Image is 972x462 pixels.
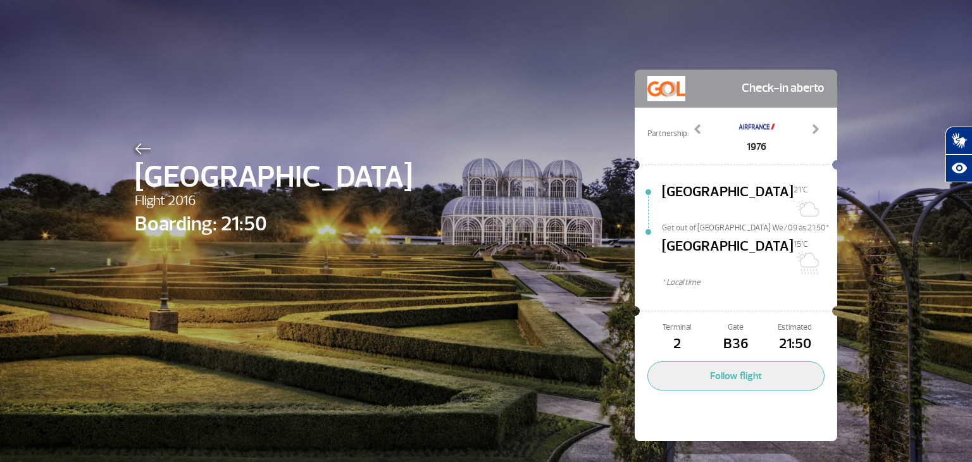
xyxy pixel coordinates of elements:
[794,239,808,249] span: 15°C
[647,128,688,140] span: Partnership:
[647,334,706,355] span: 2
[945,127,972,154] button: Abrir tradutor de língua de sinais.
[945,127,972,182] div: Plugin de acessibilidade da Hand Talk.
[135,190,413,212] span: Flight 2016
[662,277,837,289] span: * Local time
[647,322,706,334] span: Terminal
[738,139,776,154] span: 1976
[135,154,413,200] span: [GEOGRAPHIC_DATA]
[766,322,825,334] span: Estimated
[706,334,765,355] span: B36
[794,250,819,275] img: Sol e Chuva
[794,196,819,221] img: Sol com muitas nuvens
[135,209,413,239] span: Boarding: 21:50
[742,76,825,101] span: Check-in aberto
[945,154,972,182] button: Abrir recursos assistivos.
[662,236,794,277] span: [GEOGRAPHIC_DATA]
[647,361,825,390] button: Follow flight
[766,334,825,355] span: 21:50
[794,185,808,195] span: 21°C
[662,182,794,222] span: [GEOGRAPHIC_DATA]
[662,222,837,231] span: Get out of [GEOGRAPHIC_DATA] We/09 às 21:50*
[706,322,765,334] span: Gate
